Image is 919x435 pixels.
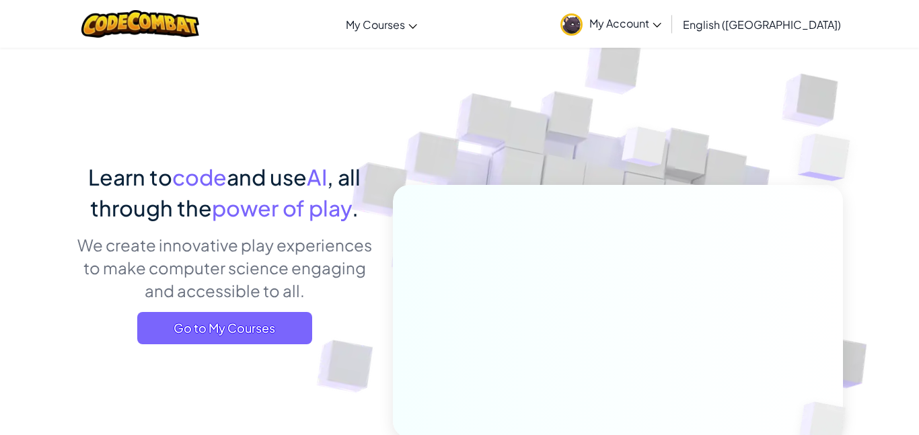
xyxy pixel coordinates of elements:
img: avatar [560,13,583,36]
span: code [172,163,227,190]
span: power of play [212,194,352,221]
img: Overlap cubes [597,100,694,200]
span: AI [307,163,327,190]
span: English ([GEOGRAPHIC_DATA]) [683,17,841,32]
span: and use [227,163,307,190]
img: Overlap cubes [771,101,887,214]
span: My Courses [346,17,405,32]
a: My Courses [339,6,424,42]
p: We create innovative play experiences to make computer science engaging and accessible to all. [76,233,373,302]
a: English ([GEOGRAPHIC_DATA]) [676,6,848,42]
span: . [352,194,359,221]
span: My Account [589,16,661,30]
a: My Account [554,3,668,45]
a: Go to My Courses [137,312,312,344]
span: Learn to [88,163,172,190]
img: CodeCombat logo [81,10,199,38]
